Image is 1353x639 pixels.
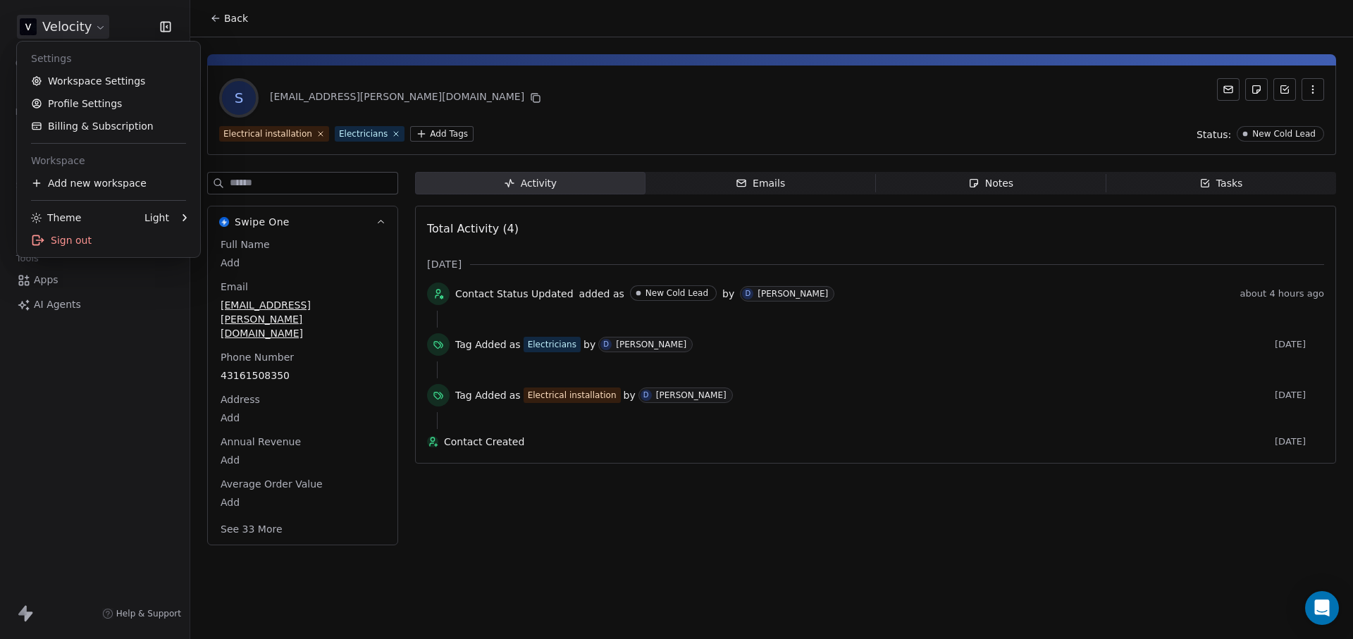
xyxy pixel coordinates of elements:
[31,211,81,225] div: Theme
[23,70,194,92] a: Workspace Settings
[23,92,194,115] a: Profile Settings
[23,172,194,194] div: Add new workspace
[144,211,169,225] div: Light
[23,115,194,137] a: Billing & Subscription
[23,229,194,252] div: Sign out
[23,149,194,172] div: Workspace
[23,47,194,70] div: Settings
